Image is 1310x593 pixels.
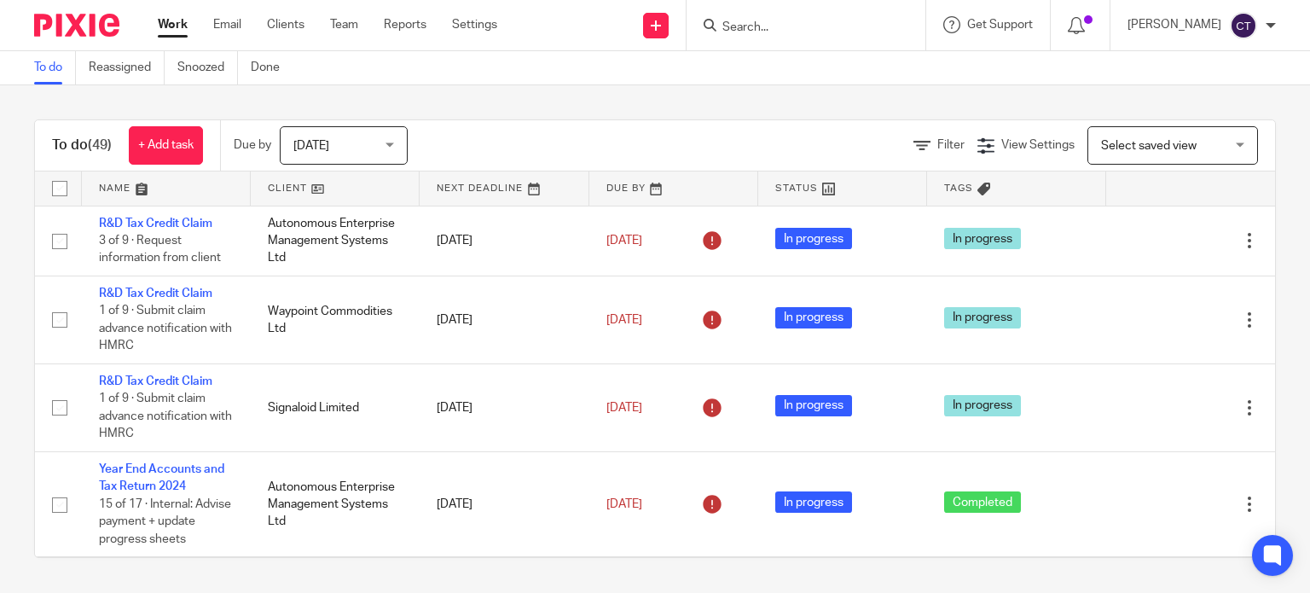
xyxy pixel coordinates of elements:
[420,206,588,276] td: [DATE]
[420,364,588,452] td: [DATE]
[213,16,241,33] a: Email
[234,137,271,154] p: Due by
[267,16,304,33] a: Clients
[775,228,852,249] span: In progress
[177,51,238,84] a: Snoozed
[34,14,119,37] img: Pixie
[251,452,420,557] td: Autonomous Enterprise Management Systems Ltd
[606,235,642,247] span: [DATE]
[944,307,1021,328] span: In progress
[606,498,642,510] span: [DATE]
[52,137,112,154] h1: To do
[34,51,76,84] a: To do
[129,126,203,165] a: + Add task
[158,16,188,33] a: Work
[606,314,642,326] span: [DATE]
[1127,16,1221,33] p: [PERSON_NAME]
[944,395,1021,416] span: In progress
[1230,12,1257,39] img: svg%3E
[330,16,358,33] a: Team
[721,20,874,36] input: Search
[88,138,112,152] span: (49)
[937,139,965,151] span: Filter
[420,452,588,557] td: [DATE]
[1101,140,1197,152] span: Select saved view
[775,491,852,513] span: In progress
[251,276,420,363] td: Waypoint Commodities Ltd
[99,498,231,545] span: 15 of 17 · Internal: Advise payment + update progress sheets
[99,218,212,230] a: R&D Tax Credit Claim
[384,16,426,33] a: Reports
[775,307,852,328] span: In progress
[944,491,1021,513] span: Completed
[251,206,420,276] td: Autonomous Enterprise Management Systems Ltd
[99,463,224,492] a: Year End Accounts and Tax Return 2024
[944,183,973,193] span: Tags
[89,51,165,84] a: Reassigned
[99,235,221,265] span: 3 of 9 · Request information from client
[99,305,232,352] span: 1 of 9 · Submit claim advance notification with HMRC
[99,288,212,299] a: R&D Tax Credit Claim
[944,228,1021,249] span: In progress
[99,375,212,387] a: R&D Tax Credit Claim
[293,140,329,152] span: [DATE]
[251,51,293,84] a: Done
[1001,139,1075,151] span: View Settings
[420,276,588,363] td: [DATE]
[251,364,420,452] td: Signaloid Limited
[606,402,642,414] span: [DATE]
[99,393,232,440] span: 1 of 9 · Submit claim advance notification with HMRC
[775,395,852,416] span: In progress
[967,19,1033,31] span: Get Support
[452,16,497,33] a: Settings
